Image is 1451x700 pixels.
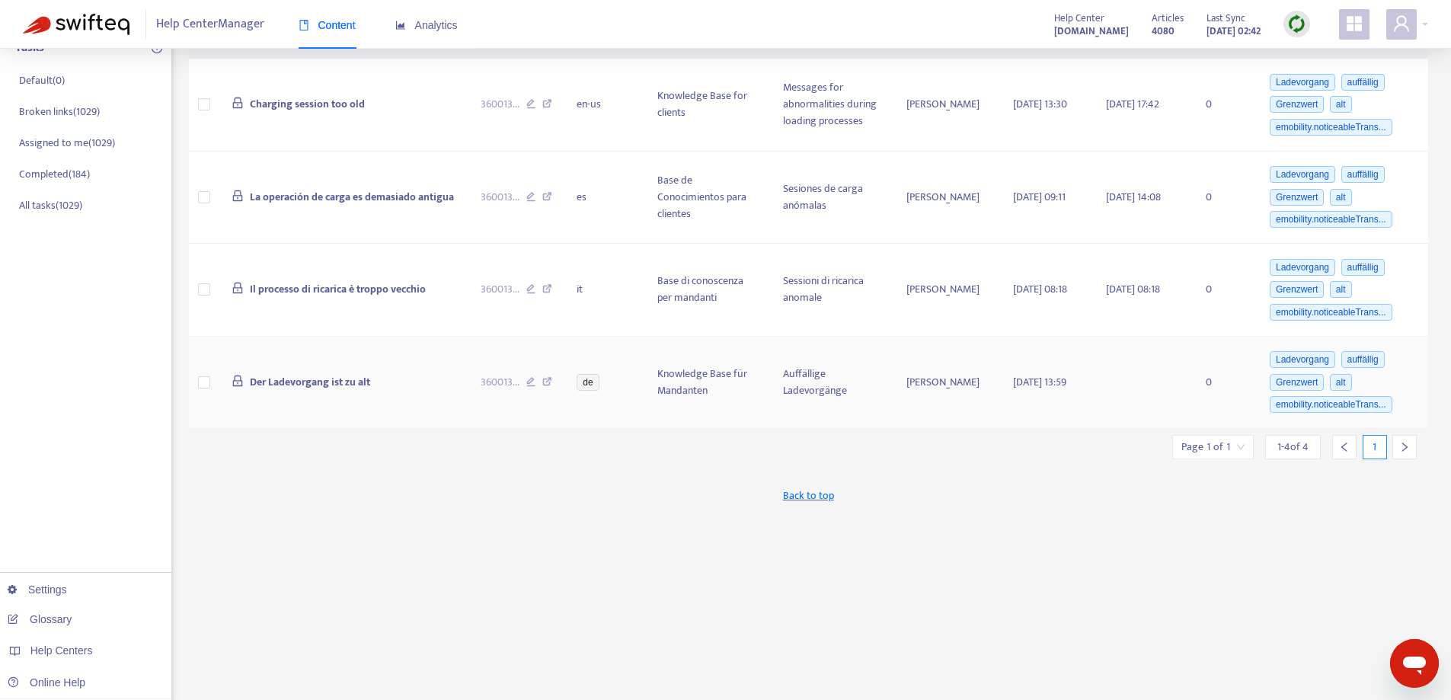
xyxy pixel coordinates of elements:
a: Glossary [8,613,72,625]
td: [PERSON_NAME] [894,152,1001,245]
td: [PERSON_NAME] [894,337,1001,430]
a: [DOMAIN_NAME] [1054,22,1129,40]
td: Sessioni di ricarica anomale [771,244,894,337]
td: en-us [564,59,645,152]
span: Grenzwert [1270,189,1324,206]
td: 0 [1194,337,1254,430]
td: Base di conoscenza per mandanti [645,244,770,337]
span: Help Centers [30,644,93,657]
td: 0 [1194,244,1254,337]
td: [PERSON_NAME] [894,59,1001,152]
span: emobility.noticeableTrans... [1270,119,1392,136]
span: Il processo di ricarica è troppo vecchio [250,280,426,298]
span: [DATE] 17:42 [1106,95,1159,113]
span: [DATE] 09:11 [1013,188,1066,206]
span: book [299,20,309,30]
a: Online Help [8,676,85,689]
span: [DATE] 08:18 [1013,280,1067,298]
span: 360013 ... [481,96,519,113]
span: emobility.noticeableTrans... [1270,396,1392,413]
span: La operación de carga es demasiado antigua [250,188,454,206]
td: it [564,244,645,337]
span: auffällig [1341,74,1385,91]
a: Settings [8,583,67,596]
span: alt [1330,189,1352,206]
span: Grenzwert [1270,281,1324,298]
span: [DATE] 13:59 [1013,373,1066,391]
span: 360013 ... [481,281,519,298]
img: Swifteq [23,14,129,35]
td: Knowledge Base für Mandanten [645,337,770,430]
td: es [564,152,645,245]
span: auffällig [1341,351,1385,368]
span: alt [1330,281,1352,298]
span: [DATE] 13:30 [1013,95,1067,113]
span: de [577,374,599,391]
td: 0 [1194,152,1254,245]
span: alt [1330,374,1352,391]
p: Tasks [15,39,44,57]
p: Assigned to me ( 1029 ) [19,135,115,151]
span: Ladevorgang [1270,351,1335,368]
span: lock [232,282,244,294]
td: Auffällige Ladevorgänge [771,337,894,430]
span: 360013 ... [481,189,519,206]
span: lock [232,97,244,109]
span: Grenzwert [1270,374,1324,391]
div: 1 [1363,435,1387,459]
span: Content [299,19,356,31]
img: sync.dc5367851b00ba804db3.png [1287,14,1306,34]
span: emobility.noticeableTrans... [1270,304,1392,321]
td: Knowledge Base for clients [645,59,770,152]
span: [DATE] 14:08 [1106,188,1161,206]
span: lock [232,190,244,202]
span: Grenzwert [1270,96,1324,113]
span: Ladevorgang [1270,166,1335,183]
p: Completed ( 184 ) [19,166,90,182]
span: Ladevorgang [1270,74,1335,91]
strong: 4080 [1152,23,1175,40]
p: Broken links ( 1029 ) [19,104,100,120]
span: [DATE] 08:18 [1106,280,1160,298]
span: Back to top [783,487,834,503]
td: Messages for abnormalities during loading processes [771,59,894,152]
iframe: Schaltfläche zum Öffnen des Messaging-Fensters [1390,639,1439,688]
span: appstore [1345,14,1363,33]
p: Default ( 0 ) [19,72,65,88]
span: left [1339,442,1350,452]
span: Help Center [1054,10,1104,27]
strong: [DATE] 02:42 [1207,23,1261,40]
span: 1 - 4 of 4 [1277,439,1309,455]
td: Base de Conocimientos para clientes [645,152,770,245]
span: lock [232,375,244,387]
strong: [DOMAIN_NAME] [1054,23,1129,40]
span: Analytics [395,19,458,31]
span: user [1392,14,1411,33]
td: Sesiones de carga anómalas [771,152,894,245]
span: alt [1330,96,1352,113]
span: Last Sync [1207,10,1245,27]
td: 0 [1194,59,1254,152]
td: [PERSON_NAME] [894,244,1001,337]
span: emobility.noticeableTrans... [1270,211,1392,228]
span: Der Ladevorgang ist zu alt [250,373,370,391]
span: Articles [1152,10,1184,27]
span: auffällig [1341,166,1385,183]
span: auffällig [1341,259,1385,276]
span: Ladevorgang [1270,259,1335,276]
span: right [1399,442,1410,452]
p: All tasks ( 1029 ) [19,197,82,213]
span: Help Center Manager [156,10,264,39]
span: area-chart [395,20,406,30]
span: Charging session too old [250,95,365,113]
span: 360013 ... [481,374,519,391]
